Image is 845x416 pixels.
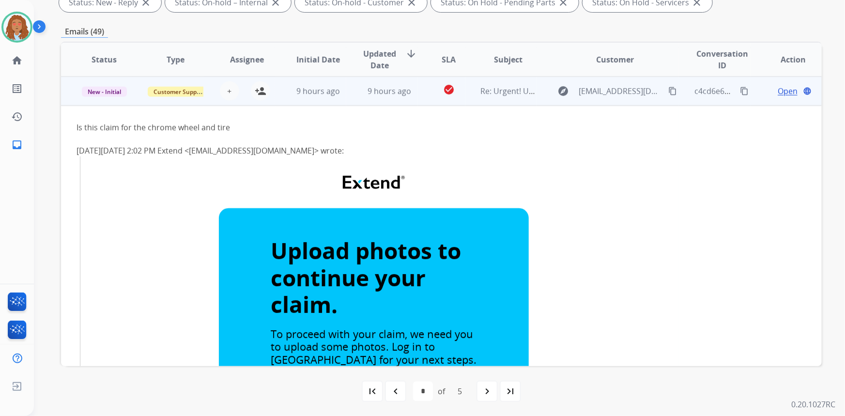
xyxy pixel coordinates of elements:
span: New - Initial [82,87,127,97]
mat-icon: navigate_before [390,385,401,397]
mat-icon: content_copy [668,87,677,95]
mat-icon: language [803,87,812,95]
div: Is this claim for the chrome wheel and tire [77,122,663,133]
span: Status [92,54,117,65]
mat-icon: navigate_next [481,385,493,397]
th: Action [751,43,822,77]
mat-icon: explore [558,85,569,97]
span: Initial Date [296,54,340,65]
span: Upload photos to continue your claim. [271,235,461,319]
span: 9 hours ago [368,86,411,96]
a: [EMAIL_ADDRESS][DOMAIN_NAME] [189,145,314,156]
mat-icon: check_circle [443,84,455,95]
p: To proceed with your claim, we need you to upload some photos. Log in to [GEOGRAPHIC_DATA] for yo... [271,327,477,366]
p: Emails (49) [61,26,108,38]
span: c4cd6e66-c98b-4154-833c-7879ccd72ba5 [694,86,843,96]
mat-icon: first_page [367,385,378,397]
span: Assignee [230,54,264,65]
span: Customer Support [148,87,211,97]
img: avatar [3,14,31,41]
span: 9 hours ago [296,86,340,96]
span: Open [778,85,798,97]
div: 5 [450,382,470,401]
mat-icon: inbox [11,139,23,151]
mat-icon: list_alt [11,83,23,94]
mat-icon: history [11,111,23,123]
mat-icon: arrow_downward [405,48,417,60]
mat-icon: content_copy [740,87,749,95]
mat-icon: home [11,55,23,66]
mat-icon: last_page [505,385,516,397]
span: SLA [442,54,456,65]
span: + [227,85,231,97]
span: [EMAIL_ADDRESS][DOMAIN_NAME] [579,85,663,97]
mat-icon: person_add [255,85,266,97]
div: [DATE][DATE] 2:02 PM Extend < > wrote: [77,145,663,156]
span: Re: Urgent! Upload photos to continue your claim [481,86,662,96]
img: Extend Logo [343,176,405,189]
button: + [220,81,239,101]
span: Type [167,54,184,65]
div: of [438,385,445,397]
span: Updated Date [362,48,398,71]
span: Customer [597,54,634,65]
p: 0.20.1027RC [791,399,835,410]
span: Subject [494,54,522,65]
span: Conversation ID [694,48,750,71]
